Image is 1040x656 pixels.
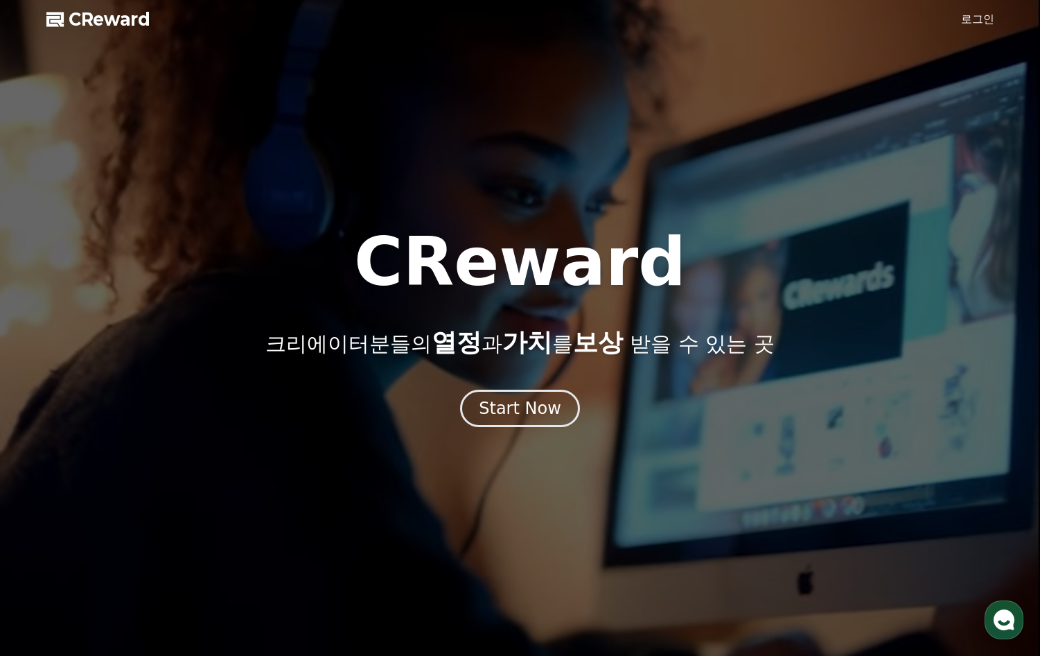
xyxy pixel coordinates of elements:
[44,460,52,472] span: 홈
[460,404,580,417] a: Start Now
[432,328,482,356] span: 열정
[214,460,231,472] span: 설정
[127,461,143,472] span: 대화
[46,8,150,31] a: CReward
[961,11,994,28] a: 로그인
[4,440,91,474] a: 홈
[460,390,580,427] button: Start Now
[91,440,179,474] a: 대화
[69,8,150,31] span: CReward
[179,440,266,474] a: 설정
[354,229,686,295] h1: CReward
[265,329,774,356] p: 크리에이터분들의 과 를 받을 수 있는 곳
[479,397,561,420] div: Start Now
[502,328,552,356] span: 가치
[573,328,623,356] span: 보상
